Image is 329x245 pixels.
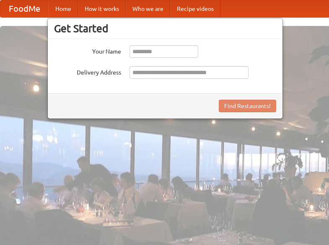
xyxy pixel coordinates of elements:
[54,45,121,56] label: Your Name
[219,100,276,112] button: Find Restaurants!
[54,22,276,35] h3: Get Started
[126,0,170,17] a: Who we are
[0,0,49,17] a: FoodMe
[49,0,78,17] a: Home
[78,0,126,17] a: How it works
[54,66,121,77] label: Delivery Address
[170,0,220,17] a: Recipe videos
